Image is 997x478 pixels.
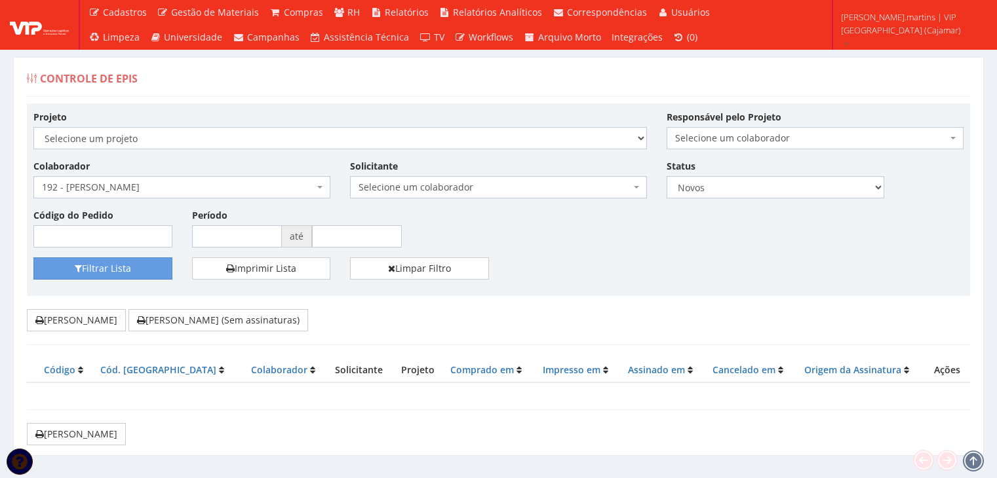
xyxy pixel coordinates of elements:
[450,363,514,376] a: Comprado em
[450,25,519,50] a: Workflows
[671,6,710,18] span: Usuários
[103,6,147,18] span: Cadastros
[350,257,489,280] a: Limpar Filtro
[350,176,647,198] span: Selecione um colaborador
[27,423,126,445] button: [PERSON_NAME]
[33,209,113,222] label: Código do Pedido
[100,363,216,376] a: Cód. [GEOGRAPHIC_DATA]
[305,25,415,50] a: Assistência Técnica
[543,363,600,376] a: Impresso em
[347,6,360,18] span: RH
[414,25,450,50] a: TV
[713,363,775,376] a: Cancelado em
[227,25,305,50] a: Campanhas
[83,25,145,50] a: Limpeza
[10,15,69,35] img: logo
[103,31,140,43] span: Limpeza
[192,257,331,280] a: Imprimir Lista
[335,363,383,376] span: Solicitante
[667,160,695,173] label: Status
[42,181,314,194] span: 192 - ANDERSON TAVARES NEVES
[401,363,435,376] span: Projeto
[538,31,601,43] span: Arquivo Morto
[33,257,172,280] button: Filtrar Lista
[164,31,222,43] span: Universidade
[145,25,228,50] a: Universidade
[518,25,606,50] a: Arquivo Morto
[44,363,75,376] a: Código
[453,6,542,18] span: Relatórios Analíticos
[324,31,409,43] span: Assistência Técnica
[282,225,312,248] span: até
[171,6,259,18] span: Gestão de Materiais
[469,31,513,43] span: Workflows
[33,176,330,198] span: 192 - ANDERSON TAVARES NEVES
[628,363,685,376] a: Assinado em
[128,309,308,331] button: [PERSON_NAME] (Sem assinaturas)
[40,71,138,86] span: Controle de EPIs
[804,363,901,376] a: Origem da Assinatura
[33,160,90,173] label: Colaborador
[687,31,697,43] span: (0)
[192,209,227,222] label: Período
[567,6,647,18] span: Correspondências
[251,363,307,376] a: Colaborador
[841,10,980,37] span: [PERSON_NAME].martins | VIP [GEOGRAPHIC_DATA] (Cajamar)
[675,132,947,145] span: Selecione um colaborador
[284,6,323,18] span: Compras
[606,25,668,50] a: Integrações
[434,31,444,43] span: TV
[33,111,67,124] label: Projeto
[612,31,663,43] span: Integrações
[385,6,429,18] span: Relatórios
[929,358,970,382] th: Ações
[667,111,781,124] label: Responsável pelo Projeto
[27,309,126,331] button: [PERSON_NAME]
[359,181,631,194] span: Selecione um colaborador
[350,160,398,173] label: Solicitante
[247,31,300,43] span: Campanhas
[668,25,703,50] a: (0)
[667,127,964,149] span: Selecione um colaborador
